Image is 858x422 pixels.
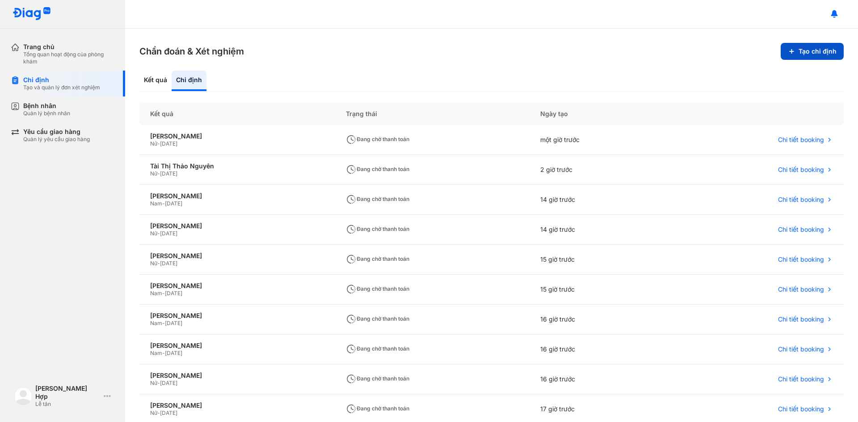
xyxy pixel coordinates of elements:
[35,384,100,401] div: [PERSON_NAME] Hợp
[530,245,669,275] div: 15 giờ trước
[150,401,324,409] div: [PERSON_NAME]
[160,230,177,237] span: [DATE]
[150,192,324,200] div: [PERSON_NAME]
[23,110,70,117] div: Quản lý bệnh nhân
[157,380,160,386] span: -
[530,125,669,155] div: một giờ trước
[150,350,162,356] span: Nam
[157,230,160,237] span: -
[346,285,409,292] span: Đang chờ thanh toán
[162,350,165,356] span: -
[778,255,824,263] span: Chi tiết booking
[150,342,324,350] div: [PERSON_NAME]
[23,136,90,143] div: Quản lý yêu cầu giao hàng
[35,401,100,408] div: Lễ tân
[14,387,32,405] img: logo
[150,230,157,237] span: Nữ
[781,43,844,60] button: Tạo chỉ định
[150,290,162,297] span: Nam
[778,196,824,204] span: Chi tiết booking
[150,200,162,207] span: Nam
[150,170,157,177] span: Nữ
[530,305,669,334] div: 16 giờ trước
[346,345,409,352] span: Đang chờ thanh toán
[346,136,409,142] span: Đang chờ thanh toán
[778,226,824,234] span: Chi tiết booking
[150,132,324,140] div: [PERSON_NAME]
[778,405,824,413] span: Chi tiết booking
[160,170,177,177] span: [DATE]
[23,76,100,84] div: Chỉ định
[139,103,335,125] div: Kết quả
[165,320,182,326] span: [DATE]
[346,375,409,382] span: Đang chờ thanh toán
[139,45,244,58] h3: Chẩn đoán & Xét nghiệm
[165,290,182,297] span: [DATE]
[160,380,177,386] span: [DATE]
[23,102,70,110] div: Bệnh nhân
[162,200,165,207] span: -
[139,71,172,91] div: Kết quả
[162,290,165,297] span: -
[778,375,824,383] span: Chi tiết booking
[150,140,157,147] span: Nữ
[335,103,530,125] div: Trạng thái
[150,312,324,320] div: [PERSON_NAME]
[150,260,157,267] span: Nữ
[150,320,162,326] span: Nam
[530,185,669,215] div: 14 giờ trước
[160,409,177,416] span: [DATE]
[160,260,177,267] span: [DATE]
[530,155,669,185] div: 2 giờ trước
[157,170,160,177] span: -
[23,51,114,65] div: Tổng quan hoạt động của phòng khám
[150,222,324,230] div: [PERSON_NAME]
[778,285,824,293] span: Chi tiết booking
[157,260,160,267] span: -
[530,215,669,245] div: 14 giờ trước
[157,140,160,147] span: -
[346,226,409,232] span: Đang chờ thanh toán
[346,315,409,322] span: Đang chờ thanh toán
[778,345,824,353] span: Chi tiết booking
[160,140,177,147] span: [DATE]
[150,162,324,170] div: Tài Thị Thảo Nguyên
[150,282,324,290] div: [PERSON_NAME]
[157,409,160,416] span: -
[162,320,165,326] span: -
[778,166,824,174] span: Chi tiết booking
[346,166,409,172] span: Đang chờ thanh toán
[346,255,409,262] span: Đang chờ thanh toán
[23,43,114,51] div: Trang chủ
[530,334,669,364] div: 16 giờ trước
[165,200,182,207] span: [DATE]
[23,84,100,91] div: Tạo và quản lý đơn xét nghiệm
[150,409,157,416] span: Nữ
[23,128,90,136] div: Yêu cầu giao hàng
[13,7,51,21] img: logo
[778,136,824,144] span: Chi tiết booking
[150,380,157,386] span: Nữ
[150,252,324,260] div: [PERSON_NAME]
[346,196,409,202] span: Đang chờ thanh toán
[346,405,409,412] span: Đang chờ thanh toán
[530,364,669,394] div: 16 giờ trước
[530,103,669,125] div: Ngày tạo
[778,315,824,323] span: Chi tiết booking
[172,71,206,91] div: Chỉ định
[165,350,182,356] span: [DATE]
[150,372,324,380] div: [PERSON_NAME]
[530,275,669,305] div: 15 giờ trước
